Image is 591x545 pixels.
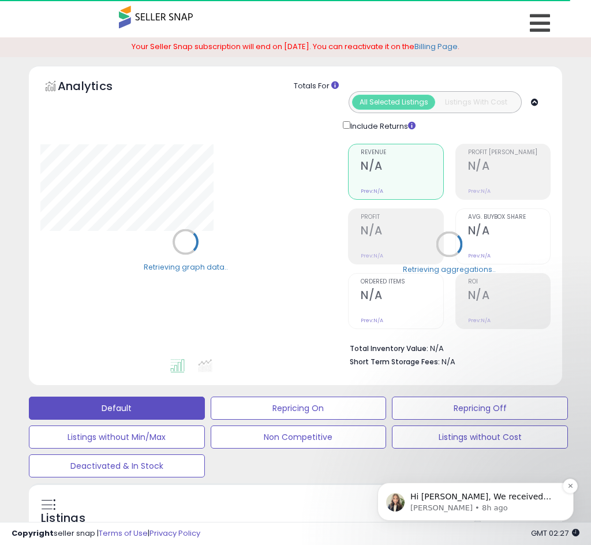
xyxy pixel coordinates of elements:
[29,425,205,449] button: Listings without Min/Max
[360,410,591,539] iframe: Intercom notifications message
[29,397,205,420] button: Default
[50,93,199,103] p: Message from Britney, sent 8h ago
[17,73,214,111] div: message notification from Britney, 8h ago. Hi Lindsey, We received your cancel request and I want...
[149,528,200,539] a: Privacy Policy
[352,95,435,110] button: All Selected Listings
[211,397,387,420] button: Repricing On
[12,528,200,539] div: seller snap | |
[294,81,553,92] div: Totals For
[203,69,218,84] button: Dismiss notification
[211,425,387,449] button: Non Competitive
[403,264,496,275] div: Retrieving aggregations..
[132,41,459,52] span: Your Seller Snap subscription will end on [DATE]. You can reactivate it on the .
[392,397,568,420] button: Repricing Off
[41,510,85,527] h5: Listings
[58,78,135,97] h5: Analytics
[12,528,54,539] strong: Copyright
[50,81,199,93] p: Hi [PERSON_NAME], We received your cancel request and I wanted to confirm that your Seller Snap s...
[414,41,458,52] a: Billing Page
[435,95,518,110] button: Listings With Cost
[26,83,44,102] img: Profile image for Britney
[144,262,228,272] div: Retrieving graph data..
[29,454,205,477] button: Deactivated & In Stock
[334,119,429,132] div: Include Returns
[99,528,148,539] a: Terms of Use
